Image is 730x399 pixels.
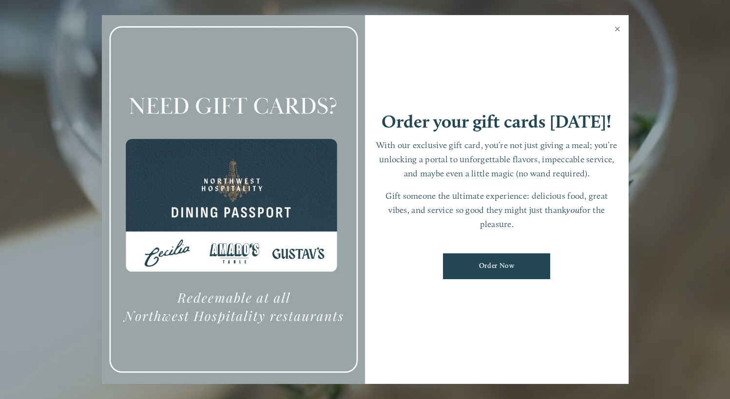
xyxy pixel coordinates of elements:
[382,113,612,131] h1: Order your gift cards [DATE]!
[375,189,619,231] p: Gift someone the ultimate experience: delicious food, great vibes, and service so good they might...
[566,205,579,215] em: you
[608,17,627,44] a: Close
[375,138,619,180] p: With our exclusive gift card, you’re not just giving a meal; you’re unlocking a portal to unforge...
[443,253,550,279] a: Order Now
